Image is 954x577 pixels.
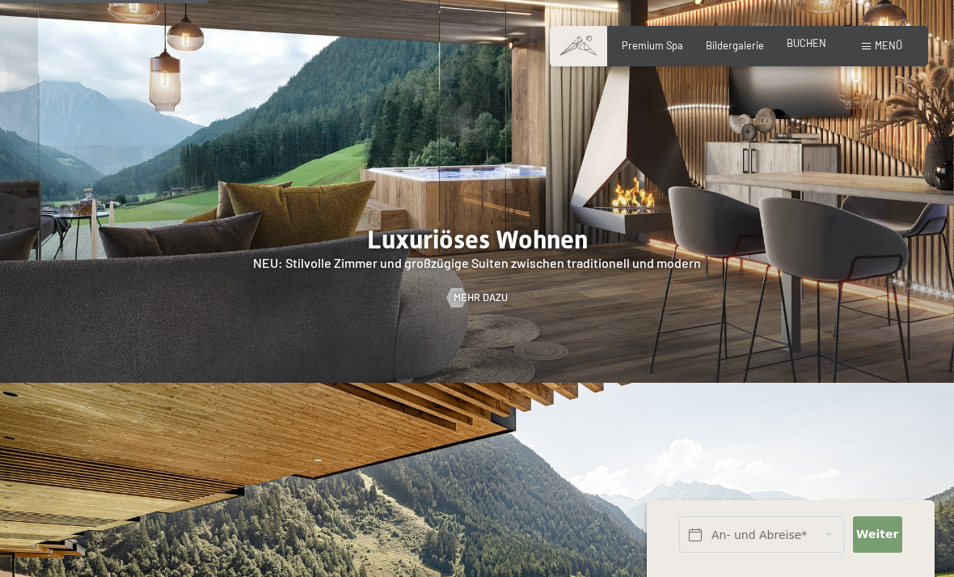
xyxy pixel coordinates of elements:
[856,527,898,543] span: Weiter
[875,39,902,52] span: Menü
[454,291,508,305] span: Mehr dazu
[787,36,826,49] a: BUCHEN
[853,516,903,553] button: Weiter
[622,39,683,52] a: Premium Spa
[706,39,764,52] a: Bildergalerie
[447,291,508,305] a: Mehr dazu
